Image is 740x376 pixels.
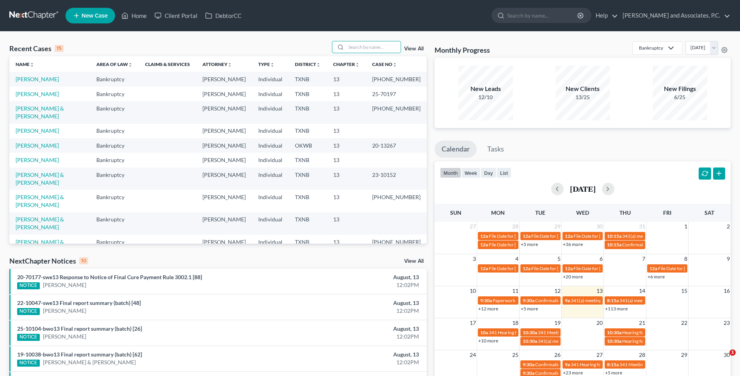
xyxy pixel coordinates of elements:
[196,212,252,235] td: [PERSON_NAME]
[258,61,275,67] a: Typeunfold_more
[17,360,40,367] div: NOTICE
[289,235,327,257] td: TXNB
[478,338,498,344] a: +10 more
[531,266,594,271] span: File Date for [PERSON_NAME]
[605,370,622,376] a: +5 more
[607,330,621,335] span: 10:30a
[252,235,289,257] td: Individual
[90,212,139,235] td: Bankruptcy
[607,362,619,367] span: 8:15a
[573,233,636,239] span: File Date for [PERSON_NAME]
[366,72,427,86] td: [PHONE_NUMBER]
[435,45,490,55] h3: Monthly Progress
[289,101,327,123] td: TXNB
[571,298,646,303] span: 341(a) meeting for [PERSON_NAME]
[638,350,646,360] span: 28
[252,138,289,153] td: Individual
[355,62,360,67] i: unfold_more
[327,72,366,86] td: 13
[511,286,519,296] span: 11
[16,142,59,149] a: [PERSON_NAME]
[327,87,366,101] td: 13
[79,257,88,264] div: 10
[723,318,731,328] span: 23
[563,241,583,247] a: +36 more
[16,157,59,163] a: [PERSON_NAME]
[404,46,424,52] a: View All
[90,190,139,212] td: Bankruptcy
[202,61,232,67] a: Attorneyunfold_more
[683,254,688,264] span: 8
[478,306,498,312] a: +12 more
[17,282,40,289] div: NOTICE
[289,72,327,86] td: TXNB
[16,194,64,208] a: [PERSON_NAME] & [PERSON_NAME]
[372,61,397,67] a: Case Nounfold_more
[289,190,327,212] td: TXNB
[252,190,289,212] td: Individual
[346,41,401,53] input: Search by name...
[619,209,631,216] span: Thu
[289,124,327,138] td: TXNB
[515,254,519,264] span: 4
[469,222,477,231] span: 27
[327,138,366,153] td: 13
[705,209,714,216] span: Sat
[290,299,419,307] div: August, 13
[480,298,492,303] span: 9:30a
[196,168,252,190] td: [PERSON_NAME]
[511,318,519,328] span: 18
[726,254,731,264] span: 9
[497,168,511,178] button: list
[554,222,561,231] span: 29
[713,349,732,368] iframe: Intercom live chat
[596,350,603,360] span: 27
[290,333,419,340] div: 12:02PM
[289,87,327,101] td: TXNB
[290,281,419,289] div: 12:02PM
[16,239,64,253] a: [PERSON_NAME] & [PERSON_NAME]
[333,61,360,67] a: Chapterunfold_more
[531,233,594,239] span: File Date for [PERSON_NAME]
[327,153,366,167] td: 13
[469,318,477,328] span: 17
[289,212,327,235] td: TXNB
[648,274,665,280] a: +6 more
[252,212,289,235] td: Individual
[511,350,519,360] span: 25
[554,350,561,360] span: 26
[480,233,488,239] span: 12a
[469,286,477,296] span: 10
[641,254,646,264] span: 7
[201,9,245,23] a: DebtorCC
[489,233,598,239] span: File Date for [PERSON_NAME][GEOGRAPHIC_DATA]
[683,222,688,231] span: 1
[17,274,202,280] a: 20-70177-swe13 Response to Notice of Final Cure Payment Rule 3002.1 [88]
[139,56,196,72] th: Claims & Services
[316,62,321,67] i: unfold_more
[327,101,366,123] td: 13
[461,168,481,178] button: week
[366,190,427,212] td: [PHONE_NUMBER]
[555,93,610,101] div: 13/25
[196,72,252,86] td: [PERSON_NAME]
[653,93,707,101] div: 6/25
[523,338,537,344] span: 10:30a
[649,266,657,271] span: 12a
[570,185,596,193] h2: [DATE]
[538,330,608,335] span: 341 Meeting for [PERSON_NAME]
[511,222,519,231] span: 28
[252,168,289,190] td: Individual
[290,351,419,358] div: August, 13
[90,87,139,101] td: Bankruptcy
[252,101,289,123] td: Individual
[535,209,545,216] span: Tue
[563,370,583,376] a: +23 more
[554,286,561,296] span: 12
[680,318,688,328] span: 22
[563,274,583,280] a: +20 more
[290,273,419,281] div: August, 13
[638,222,646,231] span: 31
[596,222,603,231] span: 30
[596,286,603,296] span: 13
